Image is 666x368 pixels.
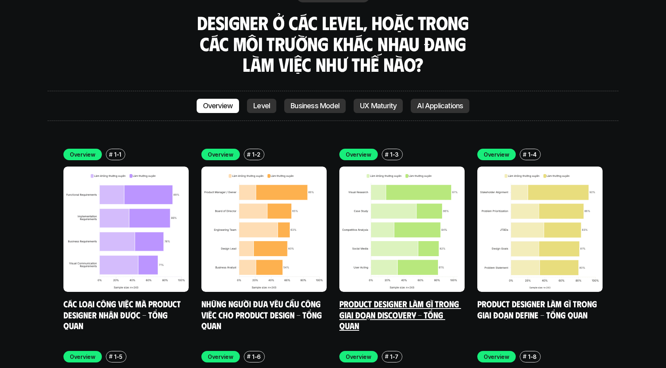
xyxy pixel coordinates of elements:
[247,151,251,157] h6: #
[291,102,339,110] p: Business Model
[253,102,270,110] p: Level
[247,353,251,359] h6: #
[197,99,239,113] a: Overview
[390,353,398,361] p: 1-7
[390,150,399,159] p: 1-3
[523,353,526,359] h6: #
[114,353,122,361] p: 1-5
[70,353,96,361] p: Overview
[523,151,526,157] h6: #
[109,151,113,157] h6: #
[109,353,113,359] h6: #
[484,353,509,361] p: Overview
[63,298,183,331] a: Các loại công việc mà Product Designer nhận được - Tổng quan
[252,353,261,361] p: 1-6
[360,102,396,110] p: UX Maturity
[339,298,461,331] a: Product Designer làm gì trong giai đoạn Discovery - Tổng quan
[528,150,537,159] p: 1-4
[477,298,599,320] a: Product Designer làm gì trong giai đoạn Define - Tổng quan
[114,150,121,159] p: 1-1
[208,150,233,159] p: Overview
[411,99,469,113] a: AI Applications
[203,102,233,110] p: Overview
[354,99,403,113] a: UX Maturity
[194,12,472,75] h3: Designer ở các level, hoặc trong các môi trường khác nhau đang làm việc như thế nào?
[417,102,463,110] p: AI Applications
[208,353,233,361] p: Overview
[385,353,388,359] h6: #
[201,298,324,331] a: Những người đưa yêu cầu công việc cho Product Design - Tổng quan
[346,150,371,159] p: Overview
[346,353,371,361] p: Overview
[484,150,509,159] p: Overview
[247,99,276,113] a: Level
[284,99,346,113] a: Business Model
[528,353,537,361] p: 1-8
[252,150,260,159] p: 1-2
[70,150,96,159] p: Overview
[385,151,388,157] h6: #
